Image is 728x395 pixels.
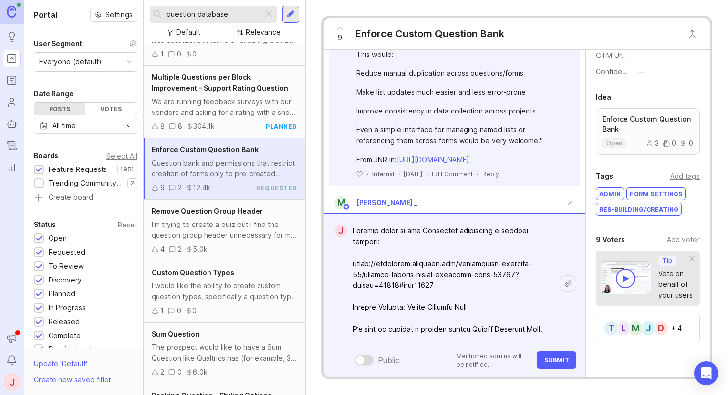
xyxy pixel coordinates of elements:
div: T [603,320,619,336]
div: Reply [482,170,499,178]
button: Close button [682,24,702,44]
div: M [335,196,348,209]
div: Discovery [49,275,82,285]
div: · [477,170,478,178]
div: Open [49,233,67,244]
span: Custom Question Types [152,268,234,277]
div: The prospect would like to have a Sum Question like Qualtrics has (for example, 3 elements should... [152,342,297,364]
div: 2 [178,182,182,193]
span: Multiple Questions per Block Improvement - Support Rating Question [152,73,288,92]
span: Enforce Custom Question Bank [152,145,259,154]
span: Remove Question Group Header [152,207,263,215]
button: Announcements [3,330,21,347]
a: Sum QuestionThe prospect would like to have a Sum Question like Qualtrics has (for example, 3 ele... [144,323,305,384]
div: 0 [177,305,181,316]
a: Autopilot [3,115,21,133]
span: 9 [338,32,342,43]
div: Admin [596,188,624,200]
button: Notifications [3,351,21,369]
div: Improve consistency in data collection across projects [356,106,565,116]
img: member badge [342,203,350,211]
div: Posts [34,103,85,115]
label: Confidence [596,67,634,76]
div: 2 [160,367,164,378]
label: GTM Urgency [596,51,642,59]
div: Deprioritized [49,344,92,355]
div: l [616,320,631,336]
button: J [3,373,21,391]
div: This would: [356,49,565,60]
div: 304.1k [193,121,215,132]
div: Edit Comment [432,170,473,178]
img: video-thumbnail-vote-d41b83416815613422e2ca741bf692cc.jpg [601,261,651,294]
div: Boards [34,150,58,162]
div: 1 [160,49,164,59]
div: requested [257,184,297,192]
div: RES-Building/Creating [596,203,681,215]
div: 0 [192,305,197,316]
a: Roadmaps [3,71,21,89]
div: — [638,50,645,61]
div: Relevance [246,27,281,38]
div: planned [266,122,297,131]
p: Tip [662,257,672,265]
div: Even a simple interface for managing named lists or referencing them across forms would be very w... [356,124,565,146]
p: 1951 [120,166,134,173]
div: Trending Community Topics [49,178,122,189]
div: · [426,170,428,178]
a: Portal [3,50,21,67]
div: 9 Voters [596,234,625,246]
div: · [367,170,368,178]
div: 2 [178,244,182,255]
div: Make list updates much easier and less error-prone [356,87,565,98]
a: Reporting [3,159,21,176]
div: 9 [160,182,165,193]
div: Create new saved filter [34,374,111,385]
p: Enforce Custom Question Bank [602,114,693,134]
div: 8 [178,121,182,132]
div: 1 [160,305,164,316]
div: J [335,225,347,237]
div: All time [52,120,76,131]
div: Question bank and permissions that restrict creation of forms only to pre-created questions in th... [152,158,297,179]
div: From JNR in: [356,154,565,165]
div: I would like the ability to create custom question types, specifically a question type that allow... [152,281,297,302]
div: Released [49,316,80,327]
div: 4 [160,244,165,255]
p: 2 [130,179,134,187]
div: Select All [106,153,137,159]
div: Reset [118,222,137,227]
a: Enforce Custom Question BankQuestion bank and permissions that restrict creation of forms only to... [144,138,305,200]
a: M[PERSON_NAME] _ [329,196,417,209]
div: 3 [646,140,659,147]
p: Mentioned admins will be notified. [456,352,531,369]
a: Custom Question TypesI would like the ability to create custom question types, specifically a que... [144,261,305,323]
div: Enforce Custom Question Bank [355,27,504,41]
div: Open Intercom Messenger [694,361,718,385]
div: Status [34,219,56,230]
a: Ideas [3,28,21,46]
div: 6.0k [193,367,208,378]
button: Settings [90,8,137,22]
svg: toggle icon [121,122,137,130]
a: Enforce Custom Question Bankopen300 [596,108,700,155]
div: j [640,320,656,336]
div: Complete [49,330,81,341]
div: Public [378,354,400,366]
div: Feature Requests [49,164,107,175]
a: Users [3,93,21,111]
span: Sum Question [152,330,200,338]
a: Create board [34,194,137,203]
div: 0 [663,140,676,147]
div: Add tags [670,171,700,182]
div: Everyone (default) [39,56,102,67]
div: 5.0k [193,244,208,255]
div: D [653,320,669,336]
div: In Progress [49,302,86,313]
div: Requested [49,247,85,258]
div: Update ' Default ' [34,358,87,374]
div: Reduce manual duplication across questions/forms [356,68,565,79]
h1: Portal [34,9,57,21]
div: Tags [596,170,613,182]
